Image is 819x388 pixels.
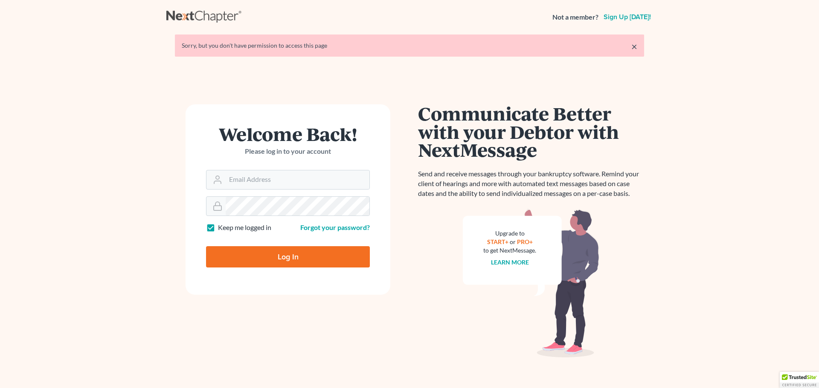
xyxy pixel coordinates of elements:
p: Please log in to your account [206,147,370,156]
div: to get NextMessage. [483,246,536,255]
strong: Not a member? [552,12,598,22]
label: Keep me logged in [218,223,271,233]
span: or [510,238,516,245]
input: Email Address [226,170,369,189]
div: Sorry, but you don't have permission to access this page [182,41,637,50]
img: nextmessage_bg-59042aed3d76b12b5cd301f8e5b87938c9018125f34e5fa2b7a6b67550977c72.svg [463,209,599,358]
a: Learn more [491,259,529,266]
p: Send and receive messages through your bankruptcy software. Remind your client of hearings and mo... [418,169,644,198]
a: PRO+ [517,238,533,245]
h1: Communicate Better with your Debtor with NextMessage [418,104,644,159]
a: Forgot your password? [300,223,370,231]
a: Sign up [DATE]! [602,14,653,20]
input: Log In [206,246,370,267]
a: × [631,41,637,52]
div: Upgrade to [483,229,536,238]
h1: Welcome Back! [206,125,370,143]
a: START+ [487,238,508,245]
div: TrustedSite Certified [780,372,819,388]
